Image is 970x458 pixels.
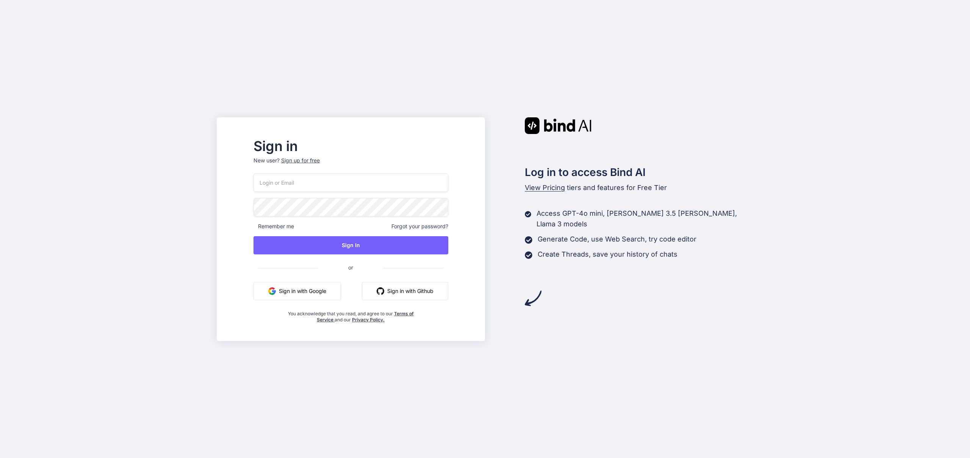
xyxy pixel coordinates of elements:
div: You acknowledge that you read, and agree to our and our [286,306,416,323]
button: Sign in with Google [253,282,341,300]
p: tiers and features for Free Tier [525,182,754,193]
p: Access GPT-4o mini, [PERSON_NAME] 3.5 [PERSON_NAME], Llama 3 models [537,208,753,229]
span: Remember me [253,223,294,230]
span: Forgot your password? [391,223,448,230]
span: View Pricing [525,184,565,192]
img: Bind AI logo [525,117,591,134]
h2: Log in to access Bind AI [525,164,754,180]
img: google [268,287,276,295]
span: or [318,258,383,277]
p: Create Threads, save your history of chats [538,249,677,260]
h2: Sign in [253,140,448,152]
a: Terms of Service [317,311,414,322]
button: Sign in with Github [362,282,448,300]
p: Generate Code, use Web Search, try code editor [538,234,696,245]
img: github [377,287,384,295]
a: Privacy Policy. [352,317,385,322]
button: Sign In [253,236,448,254]
div: Sign up for free [281,157,320,164]
img: arrow [525,290,541,307]
p: New user? [253,157,448,173]
input: Login or Email [253,173,448,192]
